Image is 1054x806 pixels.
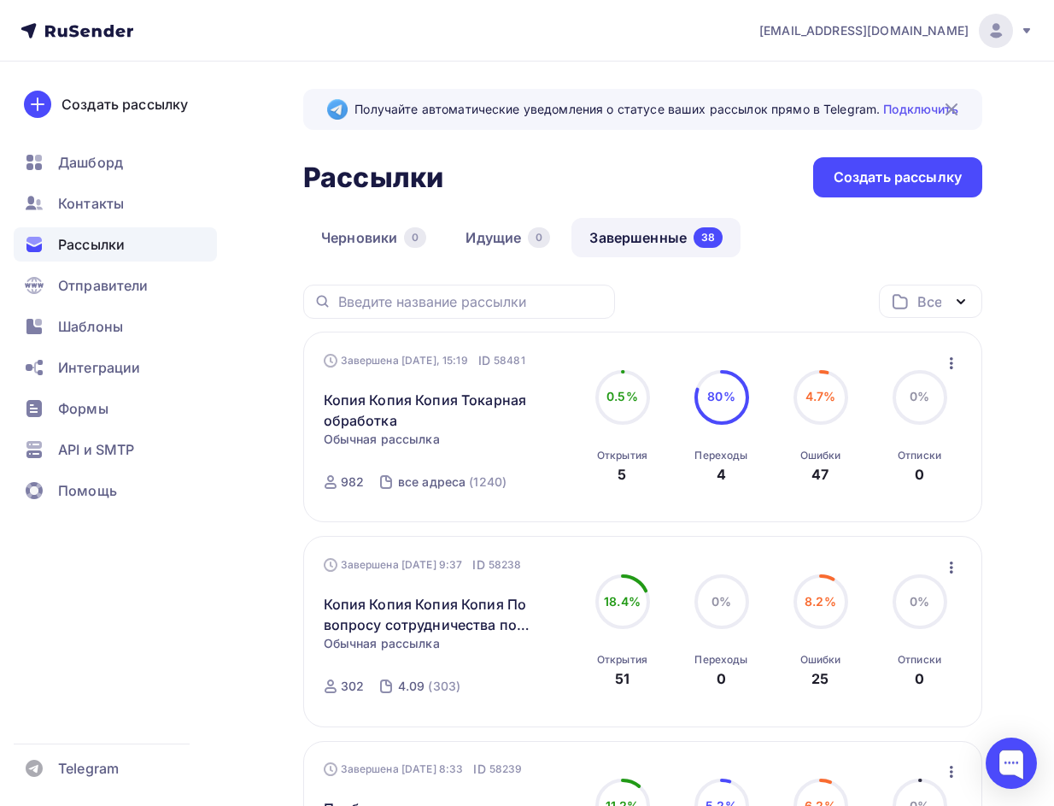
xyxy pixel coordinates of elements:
[14,227,217,262] a: Рассылки
[14,186,217,221] a: Контакты
[707,389,735,403] span: 80%
[811,668,829,689] div: 25
[597,653,647,667] div: Открытия
[717,464,726,485] div: 4
[915,464,924,485] div: 0
[489,556,522,574] span: 58238
[341,678,364,695] div: 302
[58,152,123,173] span: Дашборд
[800,449,841,462] div: Ошибки
[58,316,123,337] span: Шаблоны
[694,653,747,667] div: Переходы
[396,673,462,700] a: 4.09 (303)
[58,357,140,378] span: Интеграции
[398,678,425,695] div: 4.09
[879,285,982,318] button: Все
[14,309,217,344] a: Шаблоны
[711,594,731,609] span: 0%
[472,556,484,574] span: ID
[917,291,941,312] div: Все
[404,227,426,248] div: 0
[618,464,626,485] div: 5
[324,352,525,369] div: Завершена [DATE], 15:19
[58,758,119,779] span: Telegram
[805,594,836,609] span: 8.2%
[58,480,117,501] span: Помощь
[61,94,188,115] div: Создать рассылку
[898,449,941,462] div: Отписки
[759,14,1034,48] a: [EMAIL_ADDRESS][DOMAIN_NAME]
[489,761,523,778] span: 58239
[494,352,525,369] span: 58481
[478,352,490,369] span: ID
[324,431,440,448] span: Обычная рассылка
[571,218,741,257] a: Завершенные38
[910,389,929,403] span: 0%
[14,268,217,303] a: Отправители
[58,234,125,255] span: Рассылки
[58,398,108,419] span: Формы
[898,653,941,667] div: Отписки
[58,193,124,214] span: Контакты
[341,474,364,491] div: 982
[14,145,217,179] a: Дашборд
[834,168,962,187] div: Создать рассылку
[324,635,440,652] span: Обычная рассылка
[428,678,460,695] div: (303)
[396,468,508,496] a: все адреса (1240)
[606,389,638,403] span: 0.5%
[324,594,573,635] a: Копия Копия Копия Копия По вопросу сотрудничества по металлообработке
[398,474,466,491] div: все адреса
[58,275,149,296] span: Отправители
[338,292,605,311] input: Введите название рассылки
[473,761,485,778] span: ID
[448,218,568,257] a: Идущие0
[469,474,507,491] div: (1240)
[759,22,969,39] span: [EMAIL_ADDRESS][DOMAIN_NAME]
[324,556,522,574] div: Завершена [DATE] 9:37
[910,594,929,609] span: 0%
[694,449,747,462] div: Переходы
[915,668,924,689] div: 0
[303,218,444,257] a: Черновики0
[14,391,217,426] a: Формы
[800,653,841,667] div: Ошибки
[604,594,641,609] span: 18.4%
[805,389,836,403] span: 4.7%
[615,668,629,689] div: 51
[354,101,957,118] span: Получайте автоматические уведомления о статусе ваших рассылок прямо в Telegram.
[597,449,647,462] div: Открытия
[528,227,550,248] div: 0
[811,464,829,485] div: 47
[717,668,726,689] div: 0
[694,227,723,248] div: 38
[303,161,443,195] h2: Рассылки
[324,761,523,778] div: Завершена [DATE] 8:33
[883,102,957,116] a: Подключить
[324,390,573,431] a: Копия Копия Копия Токарная обработка
[327,99,348,120] img: Telegram
[58,439,134,460] span: API и SMTP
